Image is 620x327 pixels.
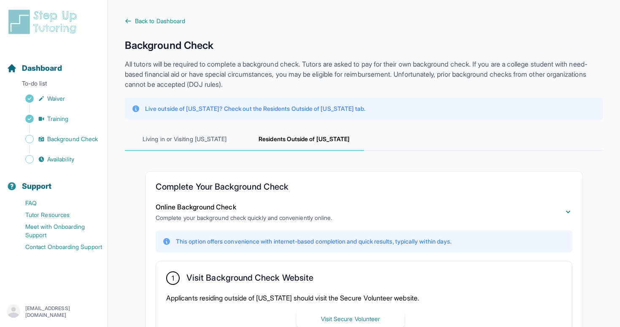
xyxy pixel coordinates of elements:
p: [EMAIL_ADDRESS][DOMAIN_NAME] [25,305,101,319]
a: Tutor Resources [7,209,108,221]
button: Support [3,167,104,196]
p: Applicants residing outside of [US_STATE] should visit the Secure Volunteer website. [166,293,562,303]
a: Waiver [7,93,108,105]
p: Live outside of [US_STATE]? Check out the Residents Outside of [US_STATE] tab. [145,105,365,113]
p: Complete your background check quickly and conveniently online. [156,214,332,222]
p: All tutors will be required to complete a background check. Tutors are asked to pay for their own... [125,59,603,89]
span: Dashboard [22,62,62,74]
h2: Visit Background Check Website [186,273,313,286]
a: Training [7,113,108,125]
span: Living in or Visiting [US_STATE] [125,128,245,151]
a: Availability [7,153,108,165]
p: To-do list [3,79,104,91]
span: Training [47,115,69,123]
span: Background Check [47,135,98,143]
span: 1 [172,273,174,283]
button: Dashboard [3,49,104,78]
a: FAQ [7,197,108,209]
nav: Tabs [125,128,603,151]
span: Online Background Check [156,203,236,211]
h1: Background Check [125,39,603,52]
button: [EMAIL_ADDRESS][DOMAIN_NAME] [7,304,101,319]
span: Availability [47,155,74,163]
span: Residents Outside of [US_STATE] [245,128,364,151]
p: This option offers convenience with internet-based completion and quick results, typically within... [176,237,451,246]
a: Background Check [7,133,108,145]
span: Back to Dashboard [135,17,185,25]
button: Online Background CheckComplete your background check quickly and conveniently online. [156,202,572,222]
span: Waiver [47,94,65,103]
a: Contact Onboarding Support [7,241,108,253]
img: logo [7,8,82,35]
h2: Complete Your Background Check [156,182,572,195]
a: Meet with Onboarding Support [7,221,108,241]
a: Back to Dashboard [125,17,603,25]
span: Support [22,180,52,192]
a: Dashboard [7,62,62,74]
a: Visit Secure Volunteer [297,314,404,323]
